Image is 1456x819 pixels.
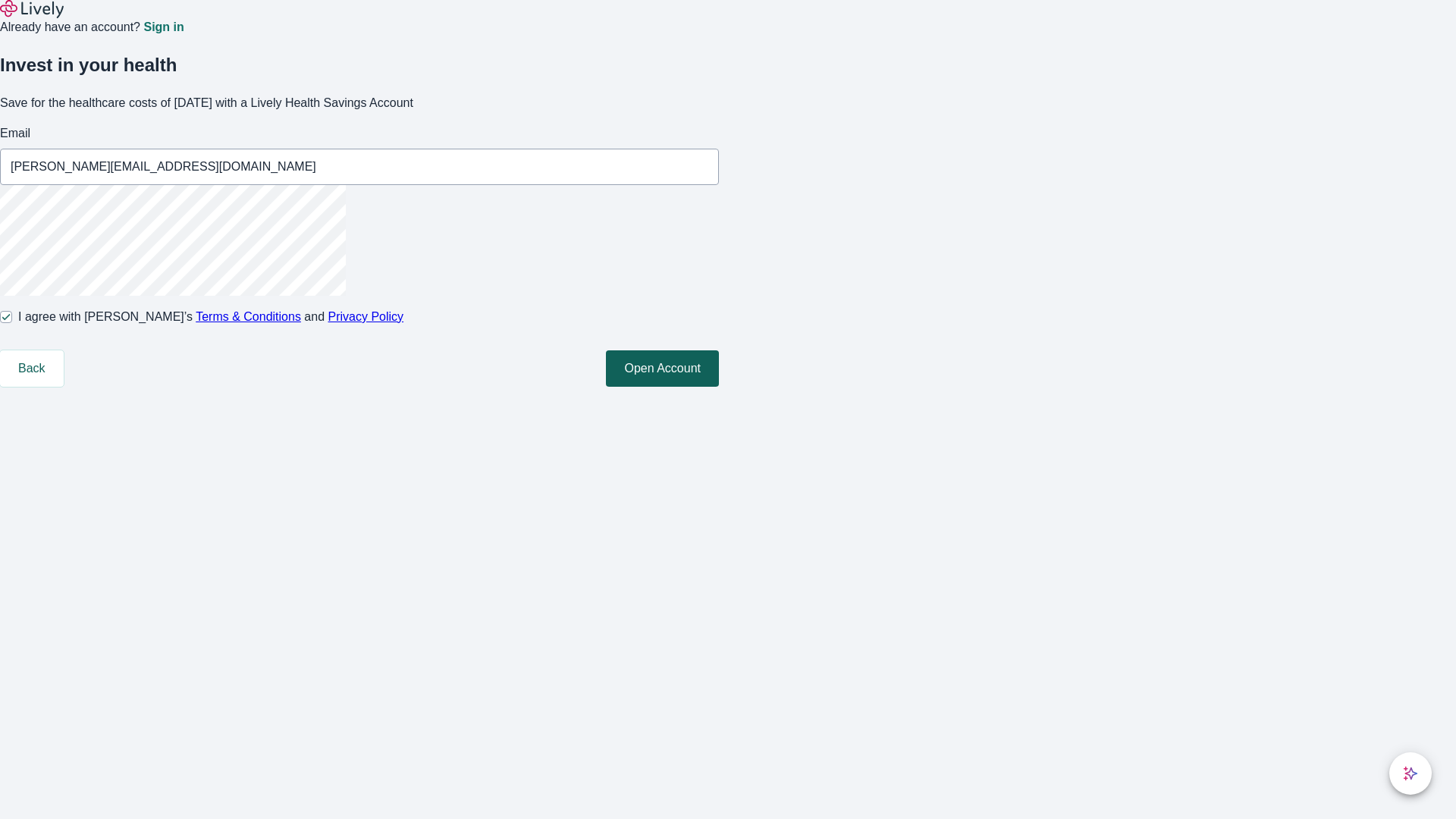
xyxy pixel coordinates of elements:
[606,350,719,387] button: Open Account
[328,310,404,323] a: Privacy Policy
[196,310,301,323] a: Terms & Conditions
[1389,752,1432,795] button: chat
[143,21,184,33] a: Sign in
[18,308,403,326] span: I agree with [PERSON_NAME]’s and
[1403,766,1418,781] svg: Lively AI Assistant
